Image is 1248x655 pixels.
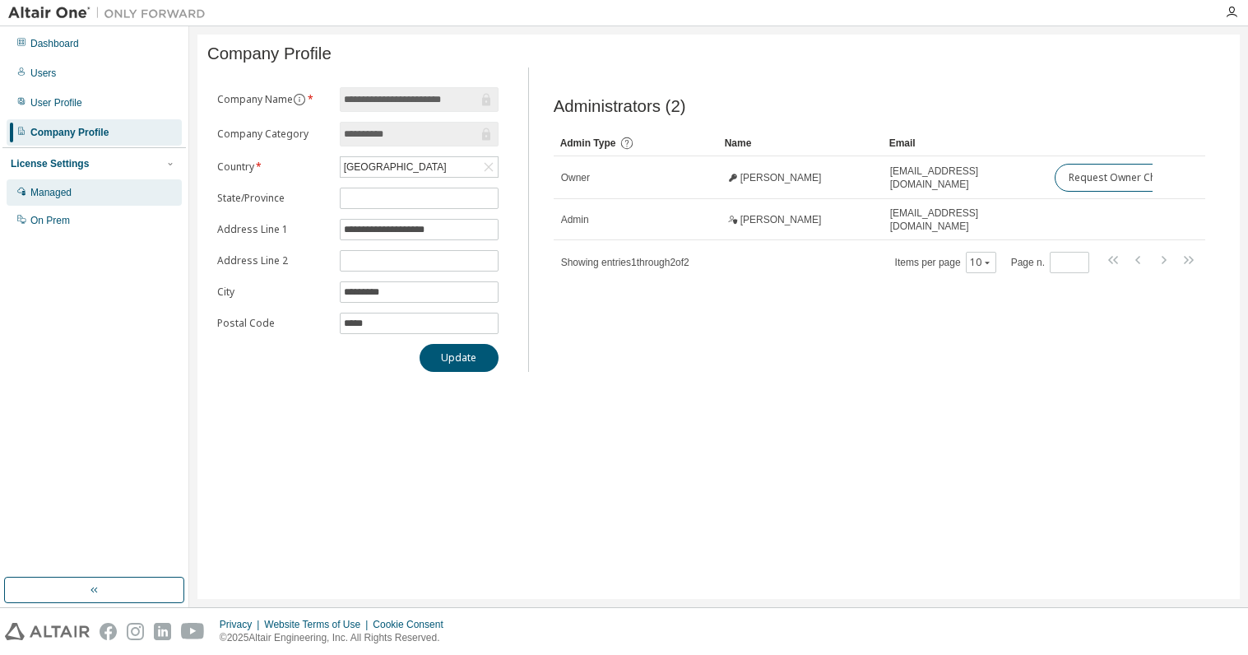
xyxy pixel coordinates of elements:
[889,130,1041,156] div: Email
[181,623,205,640] img: youtube.svg
[420,344,499,372] button: Update
[740,213,822,226] span: [PERSON_NAME]
[30,96,82,109] div: User Profile
[30,214,70,227] div: On Prem
[217,254,330,267] label: Address Line 2
[220,631,453,645] p: © 2025 Altair Engineering, Inc. All Rights Reserved.
[890,165,1040,191] span: [EMAIL_ADDRESS][DOMAIN_NAME]
[740,171,822,184] span: [PERSON_NAME]
[8,5,214,21] img: Altair One
[890,207,1040,233] span: [EMAIL_ADDRESS][DOMAIN_NAME]
[1011,252,1089,273] span: Page n.
[217,192,330,205] label: State/Province
[561,257,689,268] span: Showing entries 1 through 2 of 2
[725,130,876,156] div: Name
[127,623,144,640] img: instagram.svg
[561,171,590,184] span: Owner
[30,186,72,199] div: Managed
[293,93,306,106] button: information
[207,44,332,63] span: Company Profile
[341,158,449,176] div: [GEOGRAPHIC_DATA]
[217,317,330,330] label: Postal Code
[217,223,330,236] label: Address Line 1
[30,37,79,50] div: Dashboard
[554,97,686,116] span: Administrators (2)
[5,623,90,640] img: altair_logo.svg
[373,618,452,631] div: Cookie Consent
[895,252,996,273] span: Items per page
[30,126,109,139] div: Company Profile
[217,160,330,174] label: Country
[100,623,117,640] img: facebook.svg
[154,623,171,640] img: linkedin.svg
[561,213,589,226] span: Admin
[264,618,373,631] div: Website Terms of Use
[220,618,264,631] div: Privacy
[217,286,330,299] label: City
[217,93,330,106] label: Company Name
[341,157,498,177] div: [GEOGRAPHIC_DATA]
[560,137,616,149] span: Admin Type
[217,128,330,141] label: Company Category
[1055,164,1194,192] button: Request Owner Change
[30,67,56,80] div: Users
[970,256,992,269] button: 10
[11,157,89,170] div: License Settings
